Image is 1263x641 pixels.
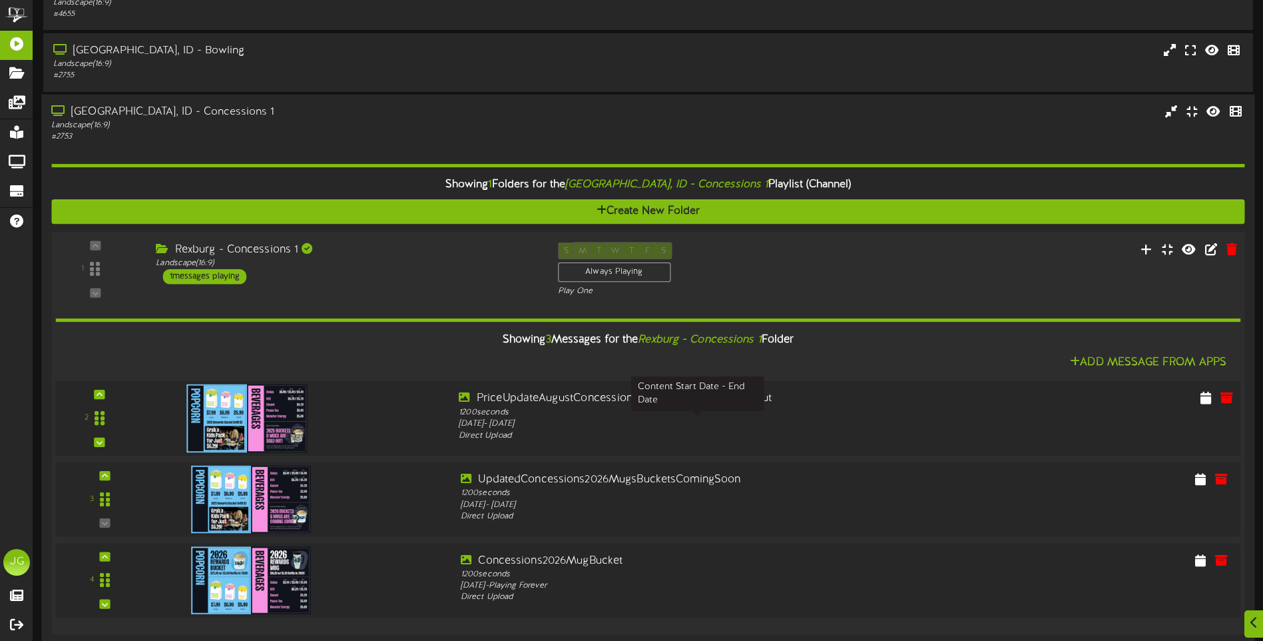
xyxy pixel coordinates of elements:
[53,59,537,70] div: Landscape ( 16:9 )
[461,510,934,522] div: Direct Upload
[459,430,937,442] div: Direct Upload
[53,9,537,20] div: # 4655
[459,390,937,406] div: PriceUpdateAugustConcessions2025MugsBucketsSoldOut
[461,568,934,580] div: 1200 seconds
[461,472,934,487] div: UpdatedConcessions2026MugsBucketsComingSoon
[546,333,551,345] span: 3
[558,285,839,297] div: Play One
[156,242,537,257] div: Rexburg - Concessions 1
[191,465,311,532] img: 6f0fe75d-2e4b-4d6b-8af1-89db253b7751.jpg
[488,179,492,191] span: 1
[1066,354,1230,370] button: Add Message From Apps
[565,179,768,191] i: [GEOGRAPHIC_DATA], ID - Concessions 1
[41,171,1254,199] div: Showing Folders for the Playlist (Channel)
[461,487,934,498] div: 1200 seconds
[51,131,537,142] div: # 2753
[45,325,1250,354] div: Showing Messages for the Folder
[461,499,934,510] div: [DATE] - [DATE]
[459,406,937,418] div: 1200 seconds
[51,119,537,131] div: Landscape ( 16:9 )
[459,418,937,430] div: [DATE] - [DATE]
[53,43,537,59] div: [GEOGRAPHIC_DATA], ID - Bowling
[558,262,670,282] div: Always Playing
[638,333,761,345] i: Rexburg - Concessions 1
[461,553,934,568] div: Concessions2026MugBucket
[461,580,934,591] div: [DATE] - Playing Forever
[51,199,1244,224] button: Create New Folder
[51,104,537,119] div: [GEOGRAPHIC_DATA], ID - Concessions 1
[163,269,247,283] div: 1 messages playing
[186,384,308,452] img: 0585817e-15b9-43b3-8b21-7e8f2a2f78cd.jpg
[3,549,30,576] div: JG
[461,592,934,603] div: Direct Upload
[191,546,311,614] img: 3726fc5f-98c0-4f8c-8872-7894b697b8ca.jpg
[53,70,537,81] div: # 2755
[156,257,537,269] div: Landscape ( 16:9 )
